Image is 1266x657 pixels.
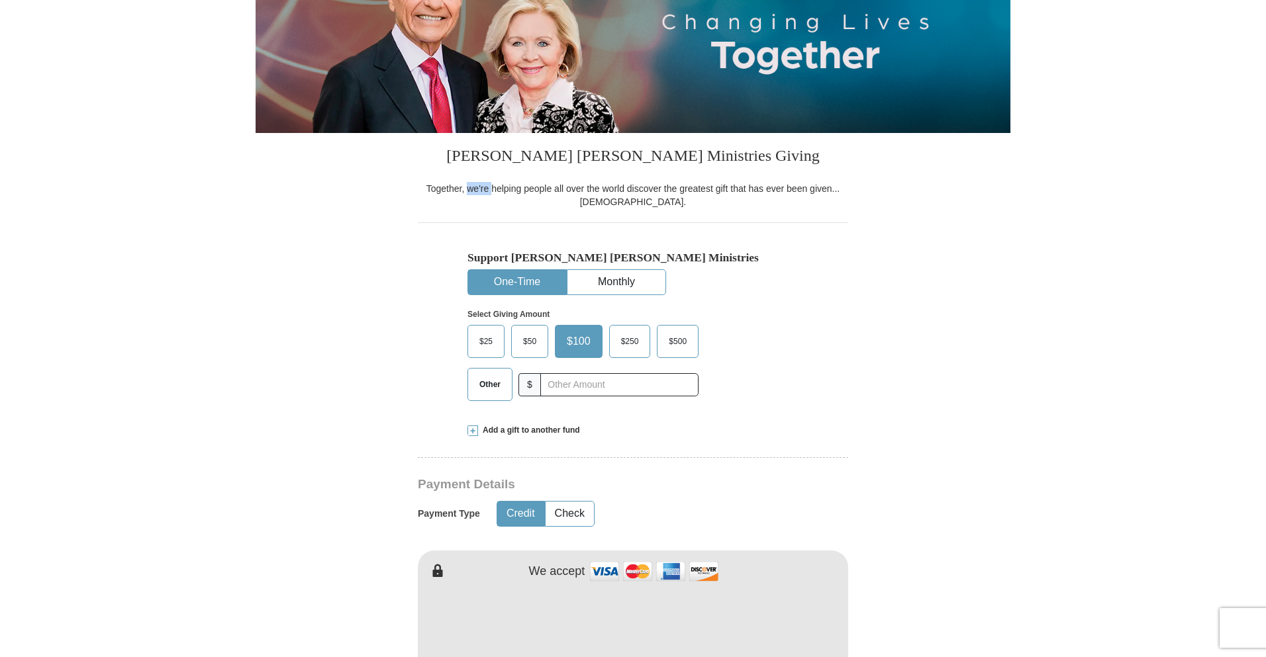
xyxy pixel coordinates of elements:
[418,477,755,492] h3: Payment Details
[540,373,699,396] input: Other Amount
[567,270,665,294] button: Monthly
[467,310,550,319] strong: Select Giving Amount
[518,373,541,396] span: $
[529,564,585,579] h4: We accept
[473,374,507,394] span: Other
[467,251,799,265] h5: Support [PERSON_NAME] [PERSON_NAME] Ministries
[478,425,580,436] span: Add a gift to another fund
[418,133,848,182] h3: [PERSON_NAME] [PERSON_NAME] Ministries Giving
[516,331,543,351] span: $50
[560,331,597,351] span: $100
[473,331,499,351] span: $25
[614,331,646,351] span: $250
[497,502,544,526] button: Credit
[546,502,594,526] button: Check
[418,508,480,519] h5: Payment Type
[662,331,693,351] span: $500
[468,270,566,294] button: One-Time
[588,557,720,586] img: credit cards accepted
[418,182,848,208] div: Together, we're helping people all over the world discover the greatest gift that has ever been g...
